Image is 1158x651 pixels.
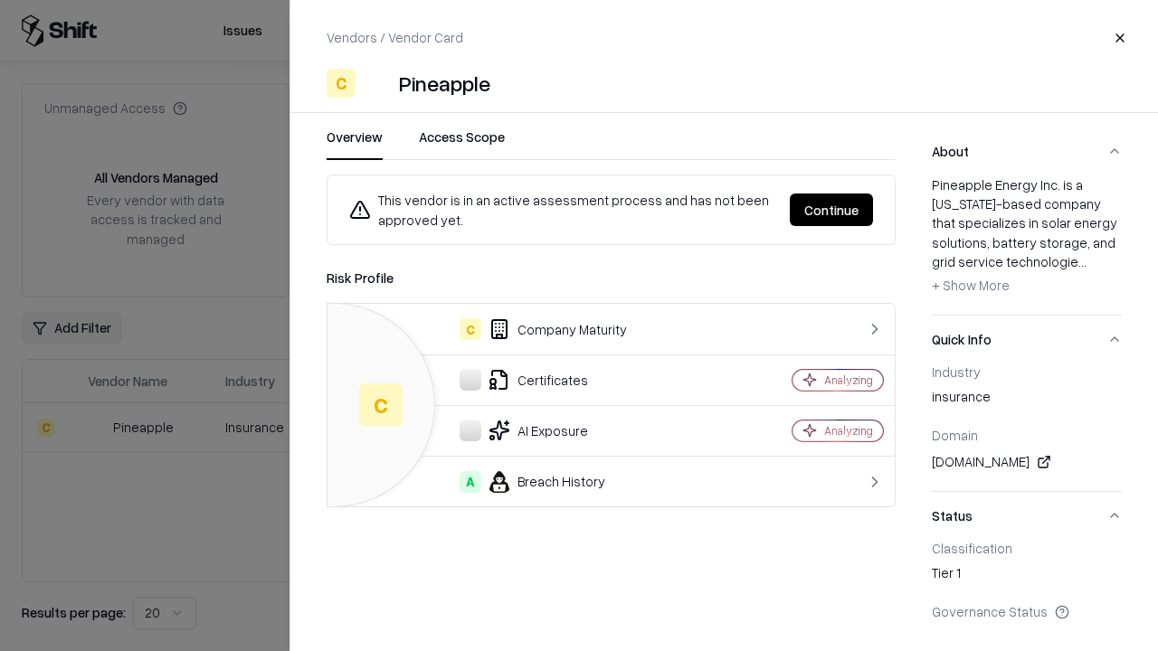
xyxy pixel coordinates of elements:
div: Classification [932,540,1122,556]
button: Status [932,492,1122,540]
p: Vendors / Vendor Card [327,28,463,47]
div: C [327,69,356,98]
div: Pineapple [399,69,490,98]
img: Pineapple [363,69,392,98]
div: This vendor is in an active assessment process and has not been approved yet. [349,190,775,230]
div: Quick Info [932,363,1122,491]
div: Analyzing [824,423,873,439]
div: Tier 1 [932,563,1122,589]
div: Analyzing [824,373,873,388]
div: A [460,471,481,493]
div: C [460,318,481,340]
div: Company Maturity [342,318,729,340]
div: Domain [932,427,1122,443]
div: AI Exposure [342,420,729,441]
div: Governance Status [932,603,1122,619]
div: insurance [932,387,1122,412]
button: Quick Info [932,316,1122,363]
button: Overview [327,127,383,160]
div: Certificates [342,369,729,391]
div: Pineapple Energy Inc. is a [US_STATE]-based company that specializes in solar energy solutions, b... [932,175,1122,300]
div: Industry [932,363,1122,380]
span: ... [1078,253,1087,269]
div: C [359,383,403,427]
span: + Show More [932,277,1010,293]
button: About [932,127,1122,175]
button: Continue [790,193,873,226]
button: + Show More [932,271,1010,300]
div: Risk Profile [327,267,896,288]
div: Breach History [342,471,729,493]
div: [DOMAIN_NAME] [932,451,1122,473]
div: About [932,175,1122,315]
button: Access Scope [419,127,505,160]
